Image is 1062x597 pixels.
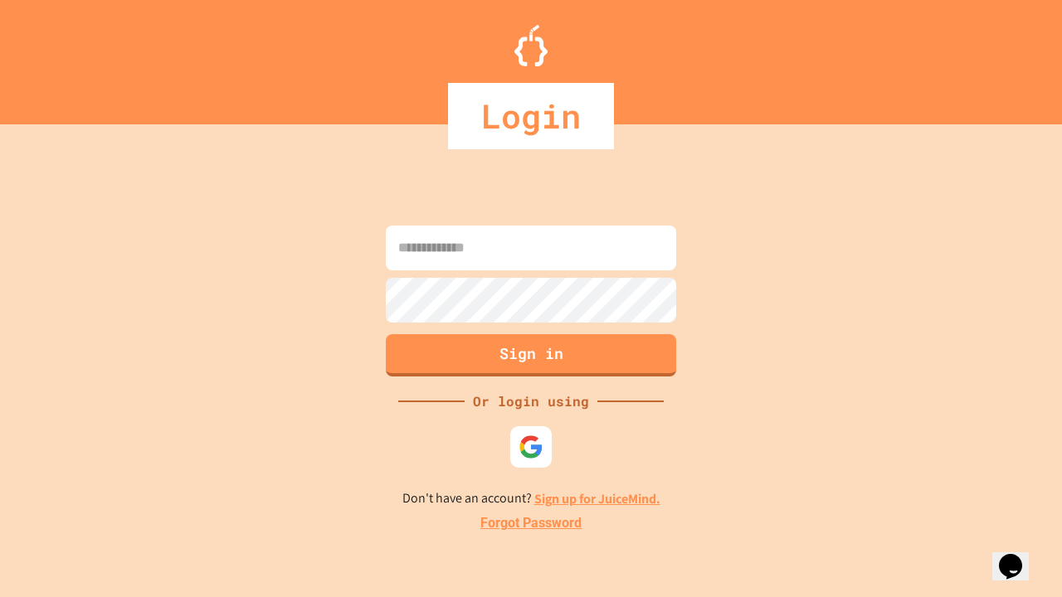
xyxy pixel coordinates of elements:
[465,391,597,411] div: Or login using
[448,83,614,149] div: Login
[386,334,676,376] button: Sign in
[992,531,1045,580] iframe: chat widget
[534,490,660,507] a: Sign up for JuiceMind.
[402,488,660,509] p: Don't have an account?
[514,25,548,66] img: Logo.svg
[924,459,1045,529] iframe: chat widget
[480,513,582,533] a: Forgot Password
[519,434,543,459] img: google-icon.svg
